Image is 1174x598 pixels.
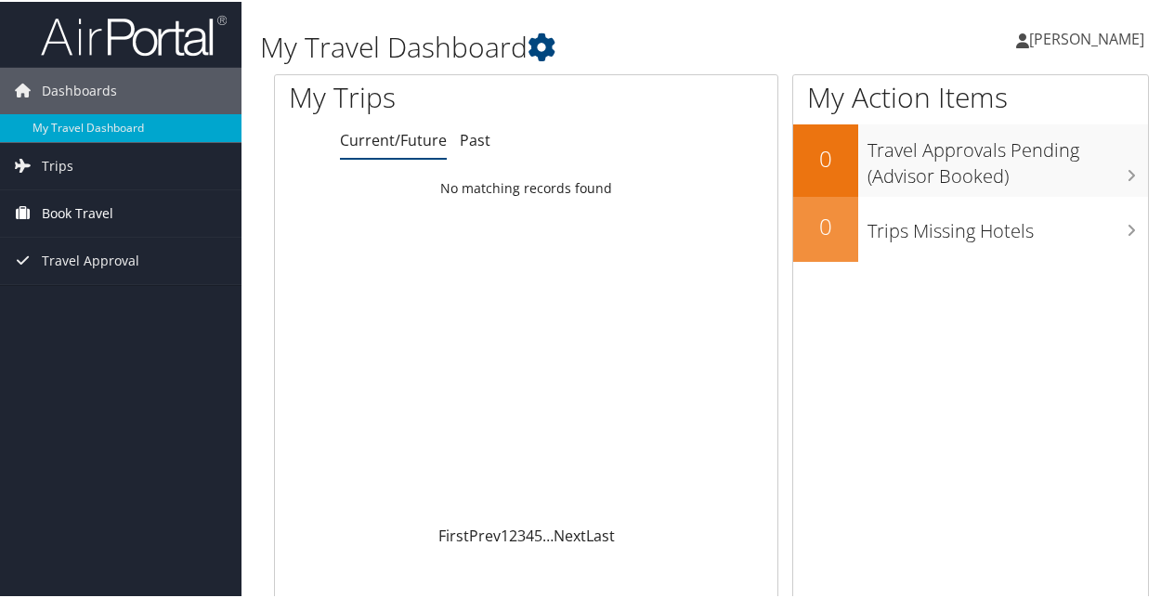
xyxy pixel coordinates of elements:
[526,524,534,544] a: 4
[42,236,139,282] span: Travel Approval
[42,141,73,188] span: Trips
[260,26,862,65] h1: My Travel Dashboard
[460,128,490,149] a: Past
[517,524,526,544] a: 3
[793,76,1148,115] h1: My Action Items
[469,524,501,544] a: Prev
[793,209,858,240] h2: 0
[542,524,554,544] span: …
[501,524,509,544] a: 1
[275,170,777,203] td: No matching records found
[509,524,517,544] a: 2
[41,12,227,56] img: airportal-logo.png
[793,195,1148,260] a: 0Trips Missing Hotels
[793,123,1148,194] a: 0Travel Approvals Pending (Advisor Booked)
[1016,9,1163,65] a: [PERSON_NAME]
[867,126,1148,188] h3: Travel Approvals Pending (Advisor Booked)
[1029,27,1144,47] span: [PERSON_NAME]
[534,524,542,544] a: 5
[438,524,469,544] a: First
[793,141,858,173] h2: 0
[42,188,113,235] span: Book Travel
[340,128,447,149] a: Current/Future
[289,76,554,115] h1: My Trips
[867,207,1148,242] h3: Trips Missing Hotels
[42,66,117,112] span: Dashboards
[586,524,615,544] a: Last
[554,524,586,544] a: Next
